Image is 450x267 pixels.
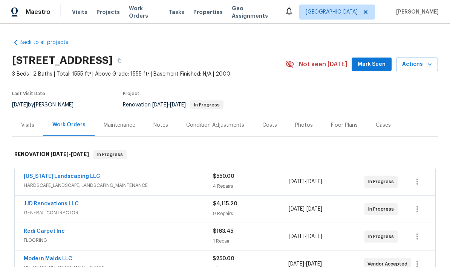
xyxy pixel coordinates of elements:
[393,8,439,16] span: [PERSON_NAME]
[289,233,322,240] span: -
[306,206,322,212] span: [DATE]
[26,8,51,16] span: Maestro
[213,182,289,190] div: 4 Repairs
[24,229,65,234] a: Redi Carpet Inc
[306,179,322,184] span: [DATE]
[51,152,89,157] span: -
[12,143,438,167] div: RENOVATION [DATE]-[DATE]In Progress
[186,121,244,129] div: Condition Adjustments
[376,121,391,129] div: Cases
[331,121,358,129] div: Floor Plans
[306,261,322,267] span: [DATE]
[299,61,347,68] span: Not seen [DATE]
[168,9,184,15] span: Tasks
[262,121,277,129] div: Costs
[170,102,186,108] span: [DATE]
[21,121,34,129] div: Visits
[295,121,313,129] div: Photos
[24,201,79,206] a: JJD Renovations LLC
[24,237,213,244] span: FLOORING
[129,5,159,20] span: Work Orders
[368,178,397,185] span: In Progress
[232,5,276,20] span: Geo Assignments
[12,91,45,96] span: Last Visit Date
[213,210,289,217] div: 9 Repairs
[193,8,223,16] span: Properties
[213,256,234,261] span: $250.00
[113,54,126,67] button: Copy Address
[289,206,305,212] span: [DATE]
[104,121,135,129] div: Maintenance
[213,174,234,179] span: $550.00
[352,58,392,71] button: Mark Seen
[289,179,305,184] span: [DATE]
[123,102,223,108] span: Renovation
[213,229,233,234] span: $163.45
[191,103,223,107] span: In Progress
[24,256,72,261] a: Modern Maids LLC
[12,100,83,109] div: by [PERSON_NAME]
[153,121,168,129] div: Notes
[152,102,186,108] span: -
[12,39,84,46] a: Back to all projects
[14,150,89,159] h6: RENOVATION
[72,8,87,16] span: Visits
[358,60,386,69] span: Mark Seen
[123,91,139,96] span: Project
[288,261,304,267] span: [DATE]
[51,152,69,157] span: [DATE]
[306,8,358,16] span: [GEOGRAPHIC_DATA]
[71,152,89,157] span: [DATE]
[402,60,432,69] span: Actions
[24,174,100,179] a: [US_STATE] Landscaping LLC
[96,8,120,16] span: Projects
[289,234,305,239] span: [DATE]
[213,201,237,206] span: $4,115.20
[396,58,438,71] button: Actions
[368,233,397,240] span: In Progress
[94,151,126,158] span: In Progress
[24,182,213,189] span: HARDSCAPE_LANDSCAPE, LANDSCAPING_MAINTENANCE
[12,102,28,108] span: [DATE]
[12,70,285,78] span: 3 Beds | 2 Baths | Total: 1555 ft² | Above Grade: 1555 ft² | Basement Finished: N/A | 2000
[368,205,397,213] span: In Progress
[52,121,86,129] div: Work Orders
[24,209,213,217] span: GENERAL_CONTRACTOR
[306,234,322,239] span: [DATE]
[289,205,322,213] span: -
[289,178,322,185] span: -
[213,237,289,245] div: 1 Repair
[152,102,168,108] span: [DATE]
